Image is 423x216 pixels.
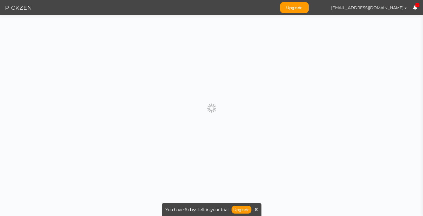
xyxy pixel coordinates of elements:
[331,5,404,10] span: [EMAIL_ADDRESS][DOMAIN_NAME]
[280,2,309,13] a: Upgrade
[231,206,251,214] a: Upgrade
[325,2,413,13] button: [EMAIL_ADDRESS][DOMAIN_NAME]
[165,207,228,212] span: You have 6 days left in your trial
[5,4,31,12] img: Pickzen logo
[415,3,420,8] span: 5
[315,2,325,13] img: 70bb1a12f69fc4455db1bbf38157c18c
